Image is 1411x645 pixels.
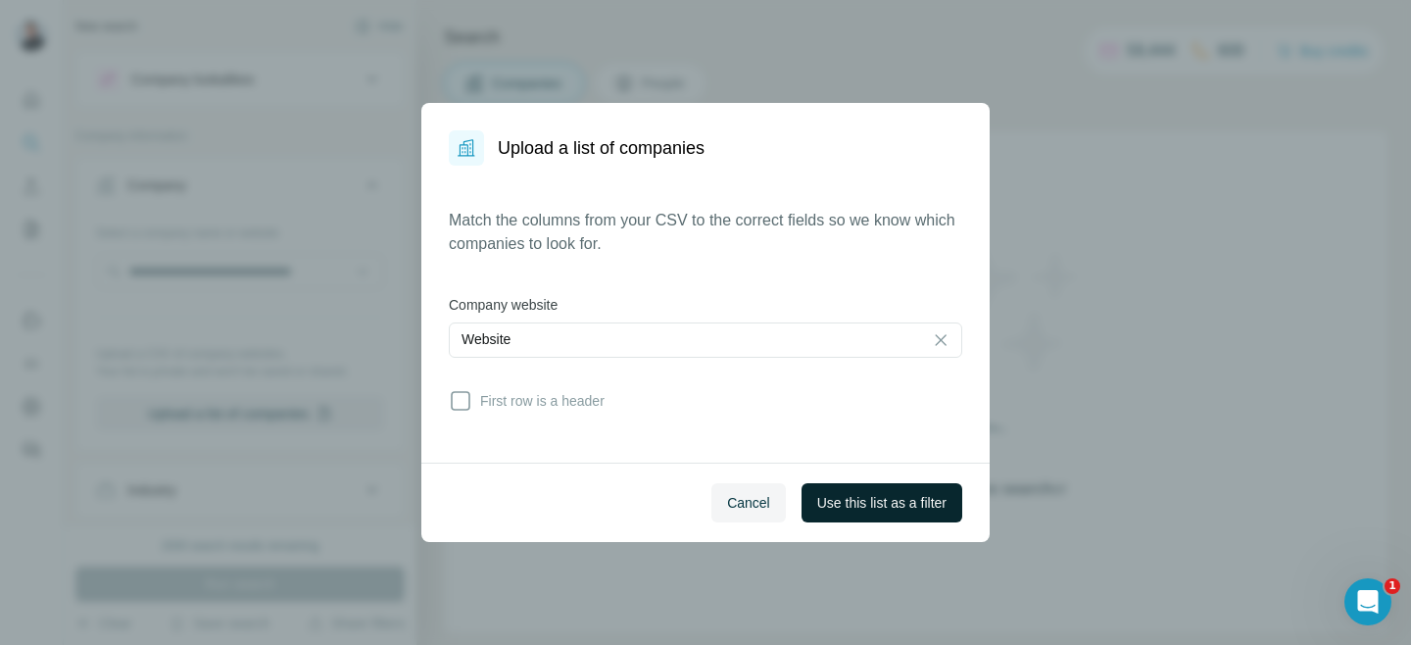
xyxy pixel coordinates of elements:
label: Company website [449,295,962,315]
span: First row is a header [472,391,605,411]
p: Website [462,329,511,349]
span: Use this list as a filter [817,493,947,513]
span: 1 [1385,578,1400,594]
iframe: Intercom live chat [1344,578,1391,625]
h1: Upload a list of companies [498,134,705,162]
button: Cancel [711,483,786,522]
p: Match the columns from your CSV to the correct fields so we know which companies to look for. [449,209,962,256]
span: Cancel [727,493,770,513]
button: Use this list as a filter [802,483,962,522]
